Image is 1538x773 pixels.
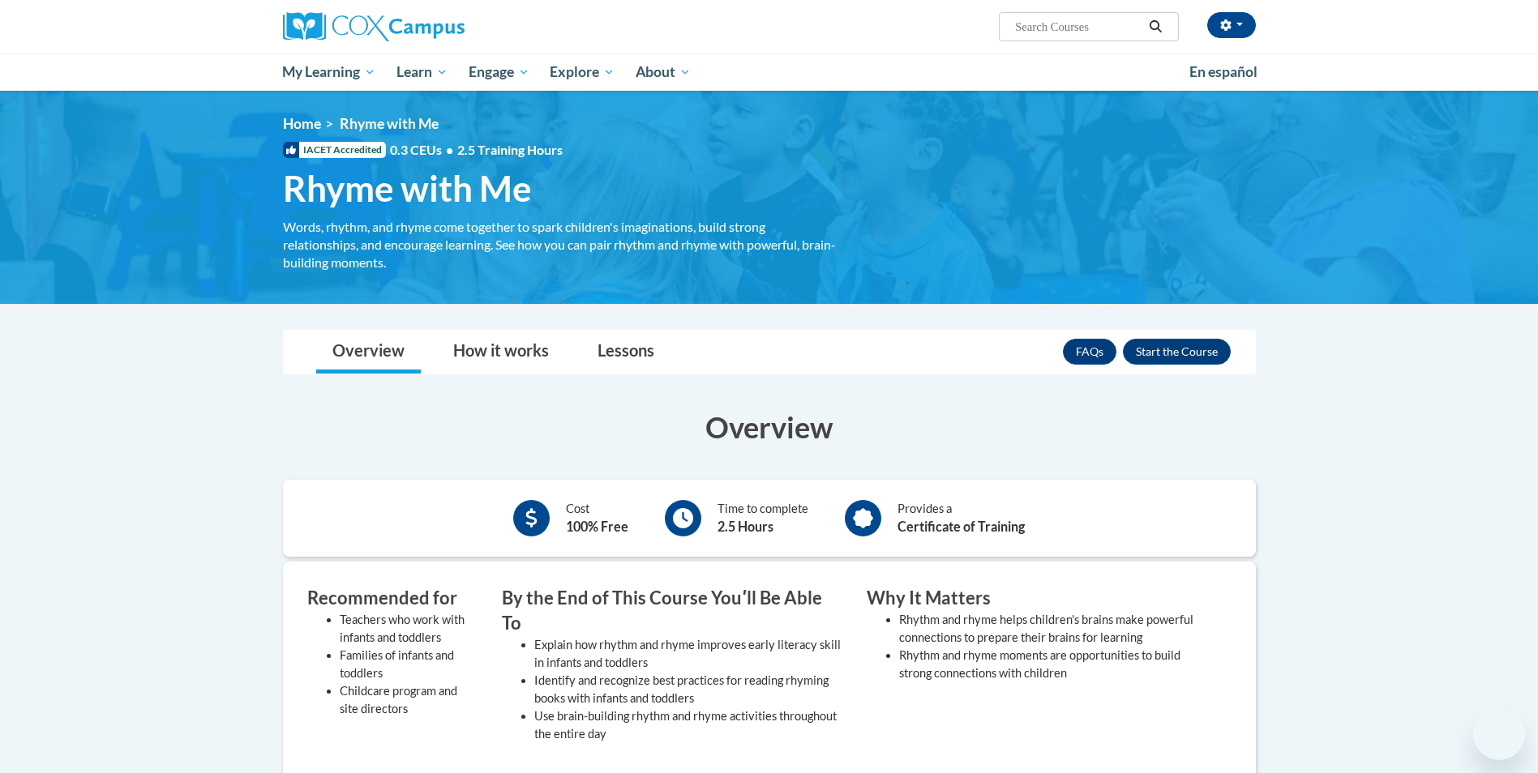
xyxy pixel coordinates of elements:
a: Learn [386,53,458,91]
div: Words, rhythm, and rhyme come together to spark children's imaginations, build strong relationshi... [283,218,842,271]
span: Learn [396,62,448,82]
input: Search Courses [1013,17,1143,36]
div: Main menu [259,53,1280,91]
li: Childcare program and site directors [340,682,478,718]
iframe: Button to launch messaging window [1473,708,1525,760]
span: Rhyme with Me [340,115,439,132]
li: Rhythm and rhyme helps children's brains make powerful connections to prepare their brains for le... [899,611,1207,647]
div: Cost [566,500,628,536]
a: Cox Campus [283,12,591,41]
a: My Learning [272,53,387,91]
button: Enroll [1123,339,1231,365]
h3: Why It Matters [867,586,1207,611]
b: 2.5 Hours [718,519,773,534]
li: Teachers who work with infants and toddlers [340,611,478,647]
li: Rhythm and rhyme moments are opportunities to build strong connections with children [899,647,1207,682]
button: Account Settings [1207,12,1256,38]
a: Home [283,115,321,132]
li: Explain how rhythm and rhyme improves early literacy skill in infants and toddlers [534,636,842,672]
button: Search [1143,17,1167,36]
a: FAQs [1063,339,1116,365]
b: 100% Free [566,519,628,534]
a: En español [1179,55,1268,89]
span: • [446,142,453,157]
b: Certificate of Training [898,519,1025,534]
span: Engage [469,62,529,82]
span: About [636,62,691,82]
span: Explore [550,62,615,82]
h3: Overview [283,407,1256,447]
div: Provides a [898,500,1025,536]
span: IACET Accredited [283,142,386,158]
h3: By the End of This Course Youʹll Be Able To [502,586,842,636]
span: Rhyme with Me [283,167,532,210]
li: Identify and recognize best practices for reading rhyming books with infants and toddlers [534,672,842,707]
a: Overview [316,331,421,374]
h3: Recommended for [307,586,478,611]
a: Explore [539,53,625,91]
img: Cox Campus [283,12,465,41]
div: Time to complete [718,500,808,536]
span: En español [1189,63,1257,80]
a: How it works [437,331,565,374]
span: My Learning [282,62,375,82]
a: Engage [458,53,540,91]
li: Use brain-building rhythm and rhyme activities throughout the entire day [534,707,842,743]
a: Lessons [581,331,670,374]
span: 2.5 Training Hours [457,142,563,157]
li: Families of infants and toddlers [340,647,478,682]
span: 0.3 CEUs [390,141,563,159]
a: About [625,53,701,91]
